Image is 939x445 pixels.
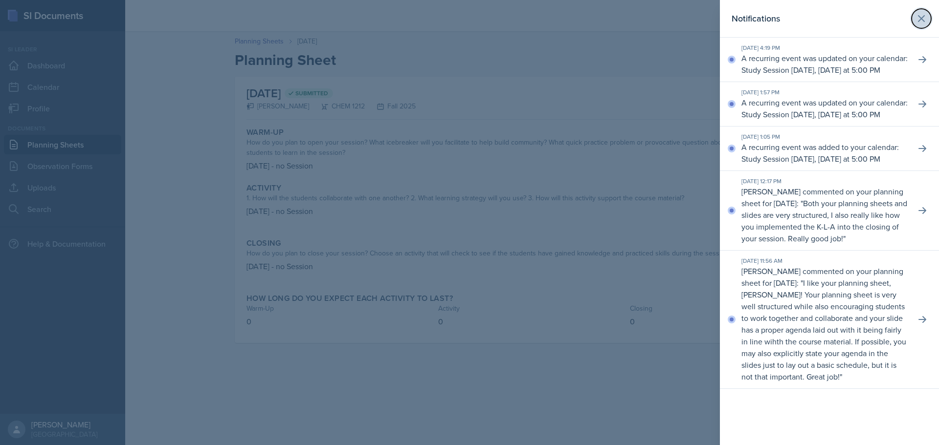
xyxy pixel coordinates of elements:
div: [DATE] 11:56 AM [741,256,908,265]
p: A recurring event was updated on your calendar: Study Session [DATE], [DATE] at 5:00 PM [741,97,908,120]
p: I like your planning sheet, [PERSON_NAME]! Your planning sheet is very well structured while also... [741,277,906,382]
div: [DATE] 12:17 PM [741,177,908,186]
div: [DATE] 1:05 PM [741,132,908,141]
h2: Notifications [732,12,780,25]
p: [PERSON_NAME] commented on your planning sheet for [DATE]: " " [741,186,908,244]
div: [DATE] 1:57 PM [741,88,908,97]
div: [DATE] 4:19 PM [741,43,908,52]
p: [PERSON_NAME] commented on your planning sheet for [DATE]: " " [741,265,908,382]
p: Both your planning sheets and slides are very structured, I also really like how you implemented ... [741,198,907,244]
p: A recurring event was updated on your calendar: Study Session [DATE], [DATE] at 5:00 PM [741,52,908,76]
p: A recurring event was added to your calendar: Study Session [DATE], [DATE] at 5:00 PM [741,141,908,165]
